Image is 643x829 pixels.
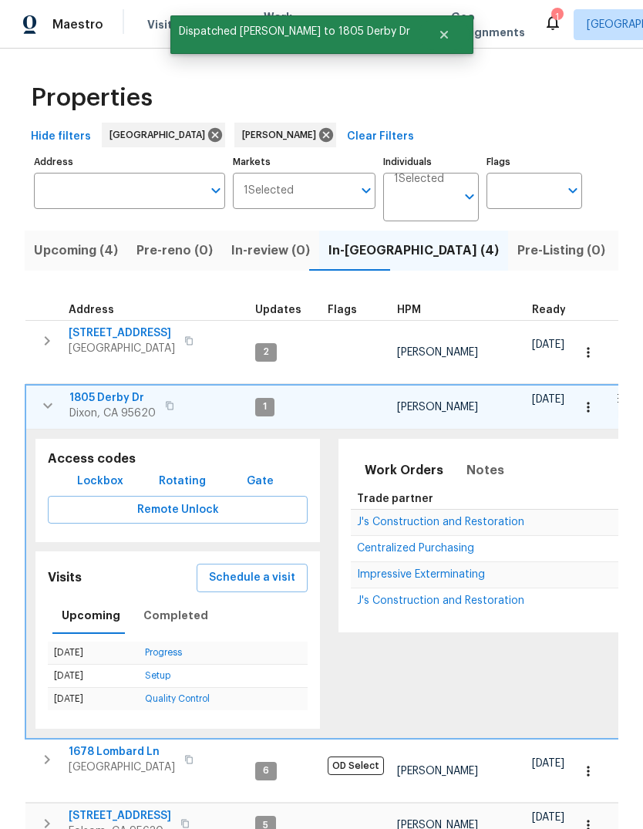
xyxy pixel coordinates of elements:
span: 1 Selected [244,184,294,197]
h5: Visits [48,570,82,586]
span: OD Select [328,757,384,775]
span: [GEOGRAPHIC_DATA] [109,127,211,143]
span: [DATE] [532,394,564,405]
span: Schedule a visit [209,568,295,588]
div: Earliest renovation start date (first business day after COE or Checkout) [532,305,580,315]
span: Dispatched [PERSON_NAME] to 1805 Derby Dr [170,15,419,48]
span: [DATE] [532,812,564,823]
a: Impressive Exterminating [357,570,485,579]
span: In-review (0) [231,240,310,261]
span: 6 [257,764,275,777]
button: Schedule a visit [197,564,308,592]
button: Remote Unlock [48,496,308,524]
span: Clear Filters [347,127,414,147]
a: Setup [145,671,170,680]
span: Work Orders [264,9,303,40]
span: Ready [532,305,566,315]
button: Lockbox [71,467,130,496]
span: 1 Selected [394,173,444,186]
span: [PERSON_NAME] [397,402,478,413]
td: [DATE] [48,665,139,688]
span: Properties [31,90,153,106]
button: Rotating [153,467,212,496]
label: Individuals [383,157,479,167]
a: Centralized Purchasing [357,544,474,553]
button: Open [459,186,480,207]
span: Completed [143,606,208,625]
span: Impressive Exterminating [357,569,485,580]
span: J's Construction and Restoration [357,595,524,606]
span: [STREET_ADDRESS] [69,808,171,824]
span: Hide filters [31,127,91,147]
span: Pre-reno (0) [136,240,213,261]
span: [PERSON_NAME] [397,347,478,358]
span: Address [69,305,114,315]
span: [STREET_ADDRESS] [69,325,175,341]
span: Visits [147,17,179,32]
span: Remote Unlock [60,500,295,520]
span: [DATE] [532,758,564,769]
button: Open [205,180,227,201]
span: Lockbox [77,472,123,491]
span: Dixon, CA 95620 [69,406,156,421]
div: [PERSON_NAME] [234,123,336,147]
span: In-[GEOGRAPHIC_DATA] (4) [328,240,499,261]
label: Flags [486,157,582,167]
td: [DATE] [48,688,139,711]
span: 1805 Derby Dr [69,390,156,406]
span: 1678 Lombard Ln [69,744,175,760]
a: Progress [145,648,182,657]
span: J's Construction and Restoration [357,517,524,527]
span: [PERSON_NAME] [397,766,478,777]
h5: Access codes [48,451,308,467]
span: [GEOGRAPHIC_DATA] [69,760,175,775]
span: Rotating [159,472,206,491]
div: 1 [551,9,562,25]
button: Hide filters [25,123,97,151]
label: Address [34,157,225,167]
button: Clear Filters [341,123,420,151]
span: Upcoming [62,606,120,625]
span: Upcoming (4) [34,240,118,261]
span: [GEOGRAPHIC_DATA] [69,341,175,356]
span: Notes [466,460,504,481]
a: J's Construction and Restoration [357,517,524,527]
button: Open [562,180,584,201]
span: [DATE] [532,339,564,350]
button: Close [419,19,470,50]
a: Quality Control [145,694,210,703]
td: [DATE] [48,642,139,665]
span: Geo Assignments [451,9,525,40]
a: J's Construction and Restoration [357,596,524,605]
span: Maestro [52,17,103,32]
button: Open [355,180,377,201]
span: Pre-Listing (0) [517,240,605,261]
span: [PERSON_NAME] [242,127,322,143]
label: Markets [233,157,376,167]
div: [GEOGRAPHIC_DATA] [102,123,225,147]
